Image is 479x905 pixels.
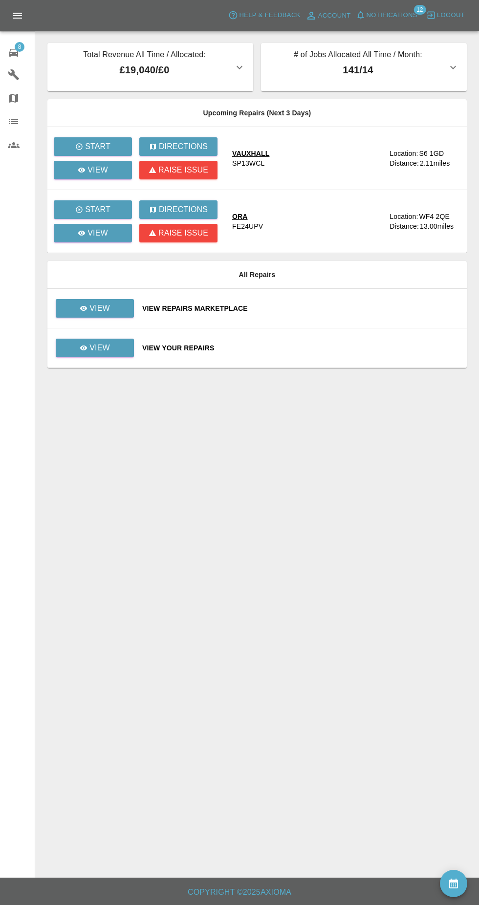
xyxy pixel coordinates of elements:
a: VAUXHALLSP13WCL [232,149,382,168]
th: All Repairs [47,261,467,289]
button: Directions [139,137,218,156]
a: View Repairs Marketplace [142,303,459,313]
th: Upcoming Repairs (Next 3 Days) [47,99,467,127]
div: FE24UPV [232,221,263,231]
p: Raise issue [158,227,208,239]
button: Directions [139,200,218,219]
p: Start [85,141,110,152]
span: Notifications [367,10,417,21]
p: View [87,164,108,176]
span: Account [318,10,351,22]
p: View [89,302,110,314]
button: Start [54,137,132,156]
button: Open drawer [6,4,29,27]
div: Location: [390,149,418,158]
a: View [56,339,134,357]
p: Total Revenue All Time / Allocated: [55,49,234,63]
div: Location: [390,212,418,221]
div: Distance: [390,158,419,168]
span: Help & Feedback [239,10,300,21]
a: View Your Repairs [142,343,459,353]
h6: Copyright © 2025 Axioma [8,885,471,899]
button: Notifications [353,8,420,23]
p: Raise issue [158,164,208,176]
div: VAUXHALL [232,149,269,158]
div: 13.00 miles [420,221,459,231]
a: View [56,299,134,318]
p: Directions [159,204,208,215]
button: Raise issue [139,224,218,242]
div: 2.11 miles [420,158,459,168]
a: Account [303,8,353,23]
button: Help & Feedback [226,8,303,23]
button: # of Jobs Allocated All Time / Month:141/14 [261,43,467,91]
p: # of Jobs Allocated All Time / Month: [269,49,447,63]
a: View [54,161,132,179]
a: View [54,224,132,242]
button: Start [54,200,132,219]
a: ORAFE24UPV [232,212,382,231]
span: 8 [15,42,24,52]
button: Logout [424,8,467,23]
p: 141 / 14 [269,63,447,77]
a: Location:WF4 2QEDistance:13.00miles [390,212,459,231]
p: Start [85,204,110,215]
p: £19,040 / £0 [55,63,234,77]
p: View [87,227,108,239]
a: Location:S6 1GDDistance:2.11miles [390,149,459,168]
div: WF4 2QE [419,212,450,221]
span: Logout [437,10,465,21]
button: availability [440,870,467,897]
div: ORA [232,212,263,221]
button: Total Revenue All Time / Allocated:£19,040/£0 [47,43,253,91]
a: View [55,344,134,351]
button: Raise issue [139,161,218,179]
div: S6 1GD [419,149,444,158]
span: 12 [414,5,426,15]
p: View [89,342,110,354]
div: SP13WCL [232,158,264,168]
a: View [55,304,134,312]
div: Distance: [390,221,419,231]
p: Directions [159,141,208,152]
